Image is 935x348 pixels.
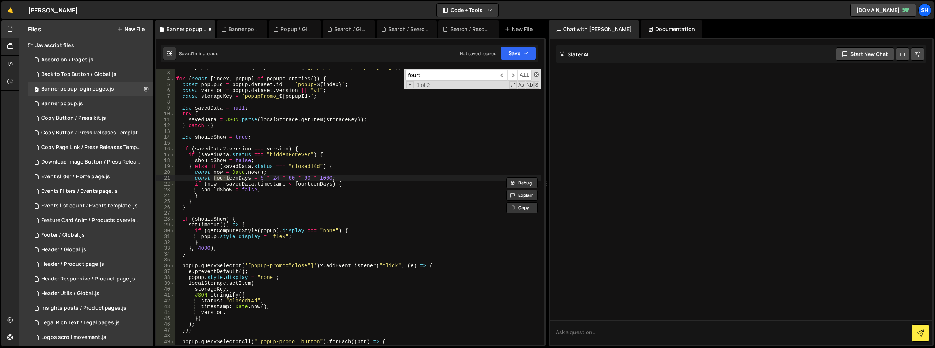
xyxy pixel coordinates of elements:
div: Search / Global.js [334,26,366,33]
div: 37 [156,269,175,275]
span: RegExp Search [509,81,517,89]
span: Toggle Replace mode [406,81,414,88]
div: 9427/22618.js [28,316,153,330]
div: 13 [156,129,175,134]
div: 27 [156,210,175,216]
div: Banner popup.js [229,26,259,33]
button: Save [501,47,536,60]
div: 21 [156,175,175,181]
div: 22 [156,181,175,187]
div: 6 [156,88,175,93]
div: Events Filters / Events page.js [41,188,118,195]
div: 25 [156,199,175,204]
span: Search In Selection [534,81,539,89]
div: 23 [156,187,175,193]
div: 19 [156,164,175,169]
div: Accordion / Pages.js [41,57,93,63]
div: 28 [156,216,175,222]
div: Event slider / Home page.js [41,173,110,180]
div: 31 [156,234,175,240]
div: New File [505,26,535,33]
a: [DOMAIN_NAME] [850,4,916,17]
div: 12 [156,123,175,129]
div: 35 [156,257,175,263]
div: 1 minute ago [192,50,218,57]
div: Feature Card Anim / Products overview page.js [41,217,142,224]
div: 9427/33041.js [28,111,153,126]
div: Copy Button / Press Releases Template .js [41,130,142,136]
div: 39 [156,280,175,286]
div: Download Image Button / Press Release Template.js [41,159,142,165]
div: 30 [156,228,175,234]
div: Legal Rich Text / Legal pages.js [41,320,120,326]
div: 26 [156,204,175,210]
span: Whole Word Search [526,81,534,89]
div: 48 [156,333,175,339]
div: Javascript files [19,38,153,53]
button: Code + Tools [437,4,498,17]
div: Events list count / Events template .js [41,203,138,209]
div: 5 [156,82,175,88]
div: Insights posts / Product pages.js [41,305,126,311]
div: 9427/21765.js [28,155,156,169]
div: 9427/22236.js [28,286,153,301]
div: 18 [156,158,175,164]
div: 9 [156,105,175,111]
div: 9427/21755.js [28,126,156,140]
div: Header Utils / Global.js [41,290,99,297]
div: 9427/22336.js [28,213,156,228]
div: 11 [156,117,175,123]
div: [PERSON_NAME] [28,6,78,15]
div: Back to Top Button / Global.js [41,71,117,78]
div: Search / Resourses pages.js [450,26,490,33]
div: Popup / Global.js [280,26,312,33]
div: 9427/47910.js [28,82,153,96]
div: 9427/23957.js [28,301,153,316]
div: Header / Global.js [41,246,86,253]
button: Start new chat [836,47,894,61]
div: 42 [156,298,175,304]
div: Documentation [641,20,702,38]
span: CaseSensitive Search [518,81,525,89]
div: 9427/21318.js [28,228,153,242]
div: 9427/46576.js [28,96,153,111]
div: 9427/41992.js [28,330,153,345]
div: 9427/20653.js [28,53,153,67]
div: 9427/45053.js [28,169,153,184]
div: 47 [156,327,175,333]
h2: Slater AI [560,51,589,58]
div: Banner popup login pages.js [41,86,114,92]
div: 9427/21456.js [28,242,153,257]
div: Not saved to prod [460,50,496,57]
span: 1 of 2 [414,82,433,88]
div: 17 [156,152,175,158]
span: Alt-Enter [517,70,532,81]
div: 9427/21383.js [28,67,153,82]
a: 🤙 [1,1,19,19]
div: 45 [156,316,175,321]
div: 8 [156,99,175,105]
div: Logos scroll movement.js [41,334,106,341]
span: ​ [507,70,518,81]
div: Banner popup login pages.js [167,26,206,33]
div: 9427/22099.js [28,257,153,272]
div: 29 [156,222,175,228]
div: Copy Button / Press kit.js [41,115,106,122]
div: 9427/23776.js [28,184,153,199]
div: Search / Search result page.js [388,26,428,33]
div: 43 [156,304,175,310]
div: 24 [156,193,175,199]
div: 7 [156,93,175,99]
div: 9427/22226.js [28,272,153,286]
div: Saved [179,50,218,57]
div: 44 [156,310,175,316]
div: 20 [156,169,175,175]
div: 34 [156,251,175,257]
a: Sh [918,4,931,17]
button: Explain [506,190,538,201]
div: 32 [156,240,175,245]
div: 49 [156,339,175,345]
div: 9427/24082.js [28,199,153,213]
input: Search for [405,70,497,81]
